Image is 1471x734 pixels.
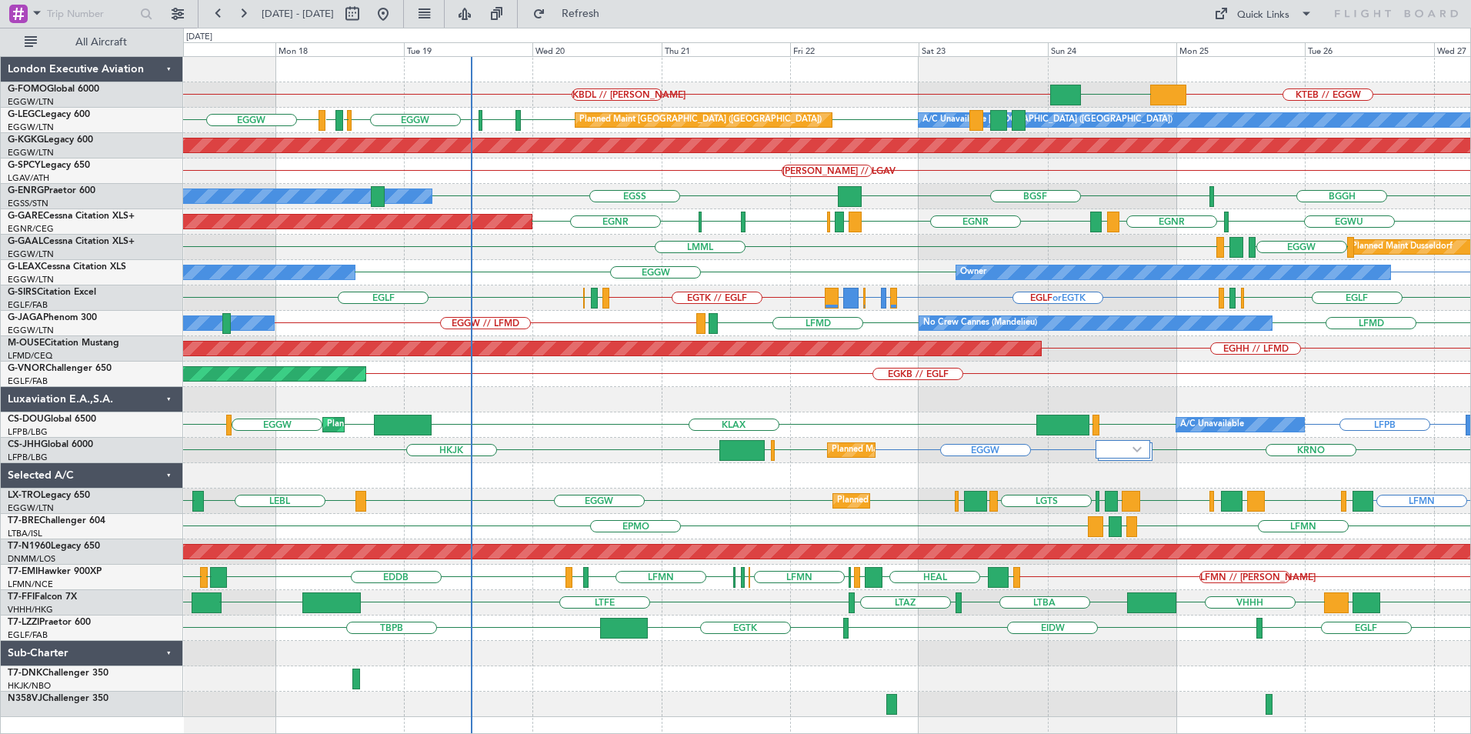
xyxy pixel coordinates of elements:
a: G-ENRGPraetor 600 [8,186,95,195]
a: G-FOMOGlobal 6000 [8,85,99,94]
a: DNMM/LOS [8,553,55,565]
div: A/C Unavailable [1180,413,1244,436]
a: T7-N1960Legacy 650 [8,542,100,551]
a: EGLF/FAB [8,299,48,311]
span: T7-EMI [8,567,38,576]
a: EGNR/CEG [8,223,54,235]
div: Tue 26 [1305,42,1433,56]
div: A/C Unavailable [GEOGRAPHIC_DATA] ([GEOGRAPHIC_DATA]) [922,108,1172,132]
span: G-SIRS [8,288,37,297]
a: G-SIRSCitation Excel [8,288,96,297]
a: EGGW/LTN [8,502,54,514]
div: Quick Links [1237,8,1289,23]
span: G-SPCY [8,161,41,170]
a: G-VNORChallenger 650 [8,364,112,373]
div: No Crew Cannes (Mandelieu) [923,312,1037,335]
a: G-LEAXCessna Citation XLS [8,262,126,272]
div: Planned Maint [GEOGRAPHIC_DATA] ([GEOGRAPHIC_DATA]) [832,439,1074,462]
a: LFMN/NCE [8,579,53,590]
a: G-GAALCessna Citation XLS+ [8,237,135,246]
div: Fri 22 [790,42,919,56]
span: T7-BRE [8,516,39,525]
span: G-KGKG [8,135,44,145]
span: G-LEAX [8,262,41,272]
span: G-FOMO [8,85,47,94]
span: G-GARE [8,212,43,221]
input: Trip Number [47,2,135,25]
div: Owner [960,261,986,284]
a: N358VJChallenger 350 [8,694,108,703]
a: LFPB/LBG [8,452,48,463]
span: LX-TRO [8,491,41,500]
div: Tue 19 [404,42,532,56]
div: Sun 24 [1048,42,1176,56]
a: G-SPCYLegacy 650 [8,161,90,170]
a: G-LEGCLegacy 600 [8,110,90,119]
span: T7-FFI [8,592,35,602]
a: G-KGKGLegacy 600 [8,135,93,145]
a: EGSS/STN [8,198,48,209]
div: Wed 20 [532,42,661,56]
a: LGAV/ATH [8,172,49,184]
span: T7-LZZI [8,618,39,627]
a: EGGW/LTN [8,96,54,108]
a: G-GARECessna Citation XLS+ [8,212,135,221]
a: LX-TROLegacy 650 [8,491,90,500]
a: CS-JHHGlobal 6000 [8,440,93,449]
a: LTBA/ISL [8,528,42,539]
a: LFMD/CEQ [8,350,52,362]
div: Planned Maint [GEOGRAPHIC_DATA] ([GEOGRAPHIC_DATA]) [579,108,822,132]
div: Sat 23 [919,42,1047,56]
a: T7-DNKChallenger 350 [8,669,108,678]
span: CS-JHH [8,440,41,449]
a: CS-DOUGlobal 6500 [8,415,96,424]
span: N358VJ [8,694,42,703]
a: LFPB/LBG [8,426,48,438]
a: EGLF/FAB [8,375,48,387]
a: M-OUSECitation Mustang [8,339,119,348]
a: VHHH/HKG [8,604,53,616]
a: T7-LZZIPraetor 600 [8,618,91,627]
span: All Aircraft [40,37,162,48]
a: EGGW/LTN [8,122,54,133]
span: M-OUSE [8,339,45,348]
div: Mon 25 [1176,42,1305,56]
div: Mon 18 [275,42,404,56]
span: G-ENRG [8,186,44,195]
a: EGGW/LTN [8,147,54,158]
span: G-VNOR [8,364,45,373]
div: Planned Maint [GEOGRAPHIC_DATA] ([GEOGRAPHIC_DATA]) [837,489,1079,512]
span: T7-N1960 [8,542,51,551]
button: Quick Links [1206,2,1320,26]
span: G-GAAL [8,237,43,246]
div: Planned Maint Dusseldorf [1352,235,1453,259]
a: EGGW/LTN [8,249,54,260]
img: arrow-gray.svg [1132,446,1142,452]
div: Sun 17 [146,42,275,56]
span: Refresh [549,8,613,19]
a: EGGW/LTN [8,274,54,285]
span: G-LEGC [8,110,41,119]
button: Refresh [525,2,618,26]
div: [DATE] [186,31,212,44]
div: Planned Maint [GEOGRAPHIC_DATA] ([GEOGRAPHIC_DATA]) [327,413,569,436]
a: HKJK/NBO [8,680,51,692]
a: EGGW/LTN [8,325,54,336]
span: [DATE] - [DATE] [262,7,334,21]
span: T7-DNK [8,669,42,678]
button: All Aircraft [17,30,167,55]
a: EGLF/FAB [8,629,48,641]
a: T7-EMIHawker 900XP [8,567,102,576]
a: G-JAGAPhenom 300 [8,313,97,322]
span: G-JAGA [8,313,43,322]
div: Thu 21 [662,42,790,56]
a: T7-BREChallenger 604 [8,516,105,525]
span: CS-DOU [8,415,44,424]
a: T7-FFIFalcon 7X [8,592,77,602]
